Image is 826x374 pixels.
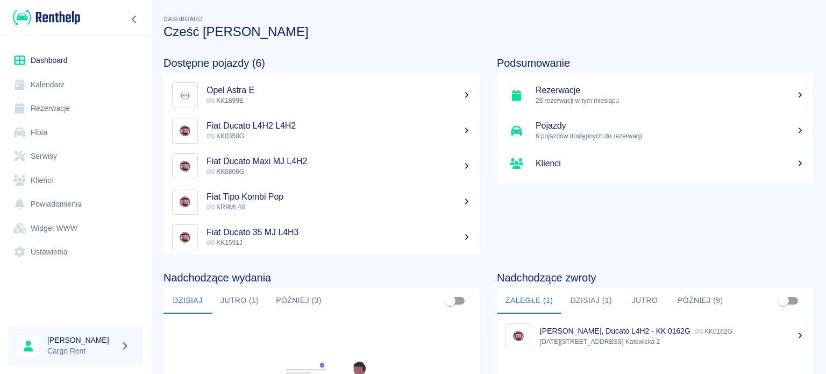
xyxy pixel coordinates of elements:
[47,335,116,345] h6: [PERSON_NAME]
[9,216,143,241] a: Widget WWW
[9,192,143,216] a: Powiadomienia
[497,271,813,284] h4: Nadchodzące zwroty
[536,131,804,141] p: 6 pojazdów dostępnych do rezerwacji
[13,9,80,26] img: Renthelp logo
[540,327,690,335] p: [PERSON_NAME], Ducato L4H2 - KK 0162G
[440,291,460,311] span: Pokaż przypisane tylko do mnie
[163,288,212,314] button: Dzisiaj
[163,57,480,69] h4: Dostępne pojazdy (6)
[9,121,143,145] a: Flota
[175,85,195,105] img: Image
[206,203,245,211] span: KR9ML48
[163,271,480,284] h4: Nadchodzące wydania
[267,288,330,314] button: Później (3)
[536,121,804,131] h5: Pojazdy
[9,48,143,73] a: Dashboard
[9,144,143,168] a: Serwisy
[206,121,471,131] h5: Fiat Ducato L4H2 L4H2
[695,328,732,335] p: KK0162G
[126,12,143,26] button: Zwiń nawigację
[508,326,529,347] img: Image
[206,227,471,238] h5: Fiat Ducato 35 MJ L4H3
[206,192,471,202] h5: Fiat Tipo Kombi Pop
[540,337,804,347] p: [DATE][STREET_ADDRESS] Katowicka 2
[206,239,243,246] span: KK1591J
[175,156,195,177] img: Image
[163,24,813,39] h3: Cześć [PERSON_NAME]
[669,288,732,314] button: Później (9)
[536,85,804,96] h5: Rezerwacje
[536,158,804,169] h5: Klienci
[206,97,244,104] span: KK1899E
[163,220,480,255] a: ImageFiat Ducato 35 MJ L4H3 KK1591J
[497,318,813,354] a: Image[PERSON_NAME], Ducato L4H2 - KK 0162G KK0162G[DATE][STREET_ADDRESS] Katowicka 2
[497,149,813,179] a: Klienci
[163,16,203,22] span: Dashboard
[536,96,804,105] p: 26 rezerwacji w tym miesiącu
[175,192,195,212] img: Image
[621,288,669,314] button: Jutro
[163,184,480,220] a: ImageFiat Tipo Kombi Pop KR9ML48
[9,96,143,121] a: Rezerwacje
[163,113,480,149] a: ImageFiat Ducato L4H2 L4H2 KK0350G
[163,77,480,113] a: ImageOpel Astra E KK1899E
[9,9,80,26] a: Renthelp logo
[212,288,267,314] button: Jutro (1)
[163,149,480,184] a: ImageFiat Ducato Maxi MJ L4H2 KK0806G
[561,288,621,314] button: Dzisiaj (1)
[9,73,143,97] a: Kalendarz
[206,132,244,140] span: KK0350G
[206,85,471,96] h5: Opel Astra E
[773,291,794,311] span: Pokaż przypisane tylko do mnie
[47,345,116,357] p: Cargo Rent
[497,113,813,149] a: Pojazdy6 pojazdów dostępnych do rezerwacji
[9,240,143,264] a: Ustawienia
[175,227,195,248] img: Image
[206,156,471,167] h5: Fiat Ducato Maxi MJ L4H2
[497,57,813,69] h4: Podsumowanie
[206,168,244,175] span: KK0806G
[9,168,143,193] a: Klienci
[497,288,561,314] button: Zaległe (1)
[497,77,813,113] a: Rezerwacje26 rezerwacji w tym miesiącu
[175,121,195,141] img: Image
